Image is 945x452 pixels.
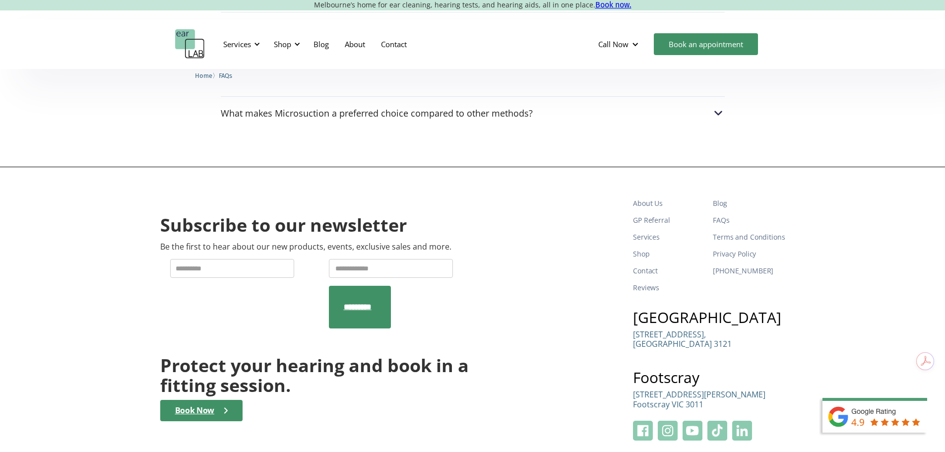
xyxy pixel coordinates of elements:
span: Home [195,72,212,79]
h3: Footscray [633,370,785,385]
div: What makes Microsuction a preferred choice compared to other methods? [221,108,533,118]
a: Services [633,229,705,246]
div: Call Now [590,29,649,59]
li: 〉 [195,70,219,81]
a: Home [195,70,212,80]
a: Reviews [633,279,705,296]
form: Newsletter Form [160,259,469,328]
div: Shop [268,29,303,59]
div: Services [217,29,263,59]
a: Shop [633,246,705,262]
h2: Subscribe to our newsletter [160,214,407,237]
a: [STREET_ADDRESS][PERSON_NAME]Footscray VIC 3011 [633,390,765,416]
a: GP Referral [633,212,705,229]
img: Linkeidn Logo [732,421,752,441]
img: Instagram Logo [658,421,678,441]
div: Shop [274,39,291,49]
p: Be the first to hear about our new products, events, exclusive sales and more. [160,242,451,252]
div: Call Now [598,39,629,49]
div: Services [223,39,251,49]
a: Blog [713,195,785,212]
p: [STREET_ADDRESS], [GEOGRAPHIC_DATA] 3121 [633,330,732,349]
span: FAQs [219,72,232,79]
a: About [337,30,373,59]
div: Book Now [175,406,214,415]
p: [STREET_ADDRESS][PERSON_NAME] Footscray VIC 3011 [633,390,765,409]
a: Book Now [160,400,243,421]
div: What makes Microsuction a preferred choice compared to other methods? [221,107,725,120]
a: FAQs [713,212,785,229]
a: home [175,29,205,59]
a: FAQs [219,70,232,80]
a: Book an appointment [654,33,758,55]
a: Terms and Conditions [713,229,785,246]
iframe: reCAPTCHA [170,286,321,324]
a: Privacy Policy [713,246,785,262]
a: About Us [633,195,705,212]
img: Facebook Logo [633,421,653,441]
a: Contact [373,30,415,59]
h3: [GEOGRAPHIC_DATA] [633,310,785,325]
a: [PHONE_NUMBER] [713,262,785,279]
h2: Protect your hearing and book in a fitting session. [160,356,469,395]
a: [STREET_ADDRESS],[GEOGRAPHIC_DATA] 3121 [633,330,732,356]
a: Contact [633,262,705,279]
a: Blog [306,30,337,59]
